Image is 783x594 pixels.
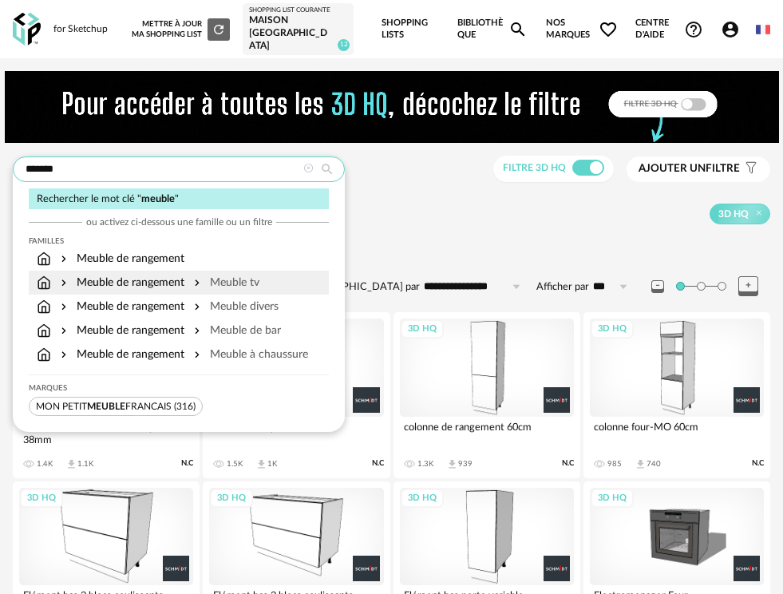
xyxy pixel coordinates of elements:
img: OXP [13,13,41,46]
div: 1.3K [417,459,433,469]
span: (316) [174,402,196,411]
div: 1.5K [227,459,243,469]
span: MEUBLE [87,402,125,411]
div: 1.4K [37,459,53,469]
span: Account Circle icon [721,20,740,39]
div: 3D HQ [591,319,634,339]
span: Account Circle icon [721,20,747,39]
img: svg+xml;base64,PHN2ZyB3aWR0aD0iMTYiIGhlaWdodD0iMTYiIHZpZXdCb3g9IjAgMCAxNiAxNiIgZmlsbD0ibm9uZSIgeG... [57,275,70,291]
div: 1.1K [77,459,93,469]
div: Shopping List courante [249,6,347,14]
div: colonne de rangement 60cm [400,417,574,449]
div: Meuble de rangement [57,299,184,315]
span: Download icon [65,458,77,470]
img: svg+xml;base64,PHN2ZyB3aWR0aD0iMTYiIGhlaWdodD0iMTciIHZpZXdCb3g9IjAgMCAxNiAxNyIgZmlsbD0ibm9uZSIgeG... [37,251,51,267]
img: svg+xml;base64,PHN2ZyB3aWR0aD0iMTYiIGhlaWdodD0iMTYiIHZpZXdCb3g9IjAgMCAxNiAxNiIgZmlsbD0ibm9uZSIgeG... [57,346,70,362]
div: for Sketchup [53,23,108,36]
span: N.C [372,458,384,469]
img: svg+xml;base64,PHN2ZyB3aWR0aD0iMTYiIGhlaWdodD0iMTciIHZpZXdCb3g9IjAgMCAxNiAxNyIgZmlsbD0ibm9uZSIgeG... [37,346,51,362]
img: svg+xml;base64,PHN2ZyB3aWR0aD0iMTYiIGhlaWdodD0iMTciIHZpZXdCb3g9IjAgMCAxNiAxNyIgZmlsbD0ibm9uZSIgeG... [37,323,51,339]
span: 12 [338,39,350,51]
img: svg+xml;base64,PHN2ZyB3aWR0aD0iMTYiIGhlaWdodD0iMTYiIHZpZXdCb3g9IjAgMCAxNiAxNiIgZmlsbD0ibm9uZSIgeG... [57,299,70,315]
label: [GEOGRAPHIC_DATA] par [298,280,420,294]
img: svg+xml;base64,PHN2ZyB3aWR0aD0iMTYiIGhlaWdodD0iMTciIHZpZXdCb3g9IjAgMCAxNiAxNyIgZmlsbD0ibm9uZSIgeG... [37,275,51,291]
img: FILTRE%20HQ%20NEW_V1%20(4).gif [5,71,779,143]
div: Mettre à jour ma Shopping List [129,18,230,41]
div: 3D HQ [591,489,634,509]
button: Ajouter unfiltre Filter icon [627,156,770,182]
div: Maison [GEOGRAPHIC_DATA] [249,14,347,52]
img: svg+xml;base64,PHN2ZyB3aWR0aD0iMTYiIGhlaWdodD0iMTciIHZpZXdCb3g9IjAgMCAxNiAxNyIgZmlsbD0ibm9uZSIgeG... [37,299,51,315]
div: Meuble de rangement [57,323,184,339]
div: Meuble de rangement [57,251,184,267]
span: Refresh icon [212,25,226,33]
div: 3D HQ [401,319,444,339]
span: Help Circle Outline icon [684,20,703,39]
img: svg+xml;base64,PHN2ZyB3aWR0aD0iMTYiIGhlaWdodD0iMTYiIHZpZXdCb3g9IjAgMCAxNiAxNiIgZmlsbD0ibm9uZSIgeG... [57,251,70,267]
span: Filter icon [740,162,758,176]
span: Filtre 3D HQ [503,163,566,172]
div: Marques [29,383,329,393]
span: Download icon [255,458,267,470]
span: Download icon [446,458,458,470]
div: Elément bas porte 60cm [209,417,383,449]
span: N.C [562,458,574,469]
span: Centre d'aideHelp Circle Outline icon [635,18,703,41]
img: svg+xml;base64,PHN2ZyB3aWR0aD0iMTYiIGhlaWdodD0iMTYiIHZpZXdCb3g9IjAgMCAxNiAxNiIgZmlsbD0ibm9uZSIgeG... [57,323,70,339]
div: 3D HQ [210,489,253,509]
div: 1K [267,459,277,469]
div: 985 [607,459,622,469]
span: N.C [752,458,764,469]
img: fr [756,22,770,37]
span: filtre [639,162,740,176]
div: Rechercher le mot clé " " [29,188,329,210]
span: Download icon [635,458,647,470]
div: Plan de travail sur-mesure épaisseur 38mm [19,417,193,449]
span: meuble [141,194,175,204]
span: 3D HQ [718,208,749,220]
a: 3D HQ colonne de rangement 60cm 1.3K Download icon 939 N.C [393,312,580,478]
div: 3D HQ [401,489,444,509]
div: Familles [29,236,329,246]
div: Meuble de rangement [57,346,184,362]
div: 740 [647,459,661,469]
label: Afficher par [536,280,589,294]
span: ou activez ci-dessous une famille ou un filtre [86,216,272,228]
div: Meuble de rangement [57,275,184,291]
a: 3D HQ colonne four-MO 60cm 985 Download icon 740 N.C [583,312,770,478]
div: colonne four-MO 60cm [590,417,764,449]
span: Ajouter un [639,163,706,174]
div: 939 [458,459,473,469]
span: Heart Outline icon [599,20,618,39]
span: MON PETIT FRANCAIS [36,402,172,411]
span: N.C [181,458,193,469]
a: Shopping List courante Maison [GEOGRAPHIC_DATA] 12 [249,6,347,52]
div: 3D HQ [20,489,63,509]
span: Magnify icon [508,20,528,39]
div: 199 résultats [13,257,770,274]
